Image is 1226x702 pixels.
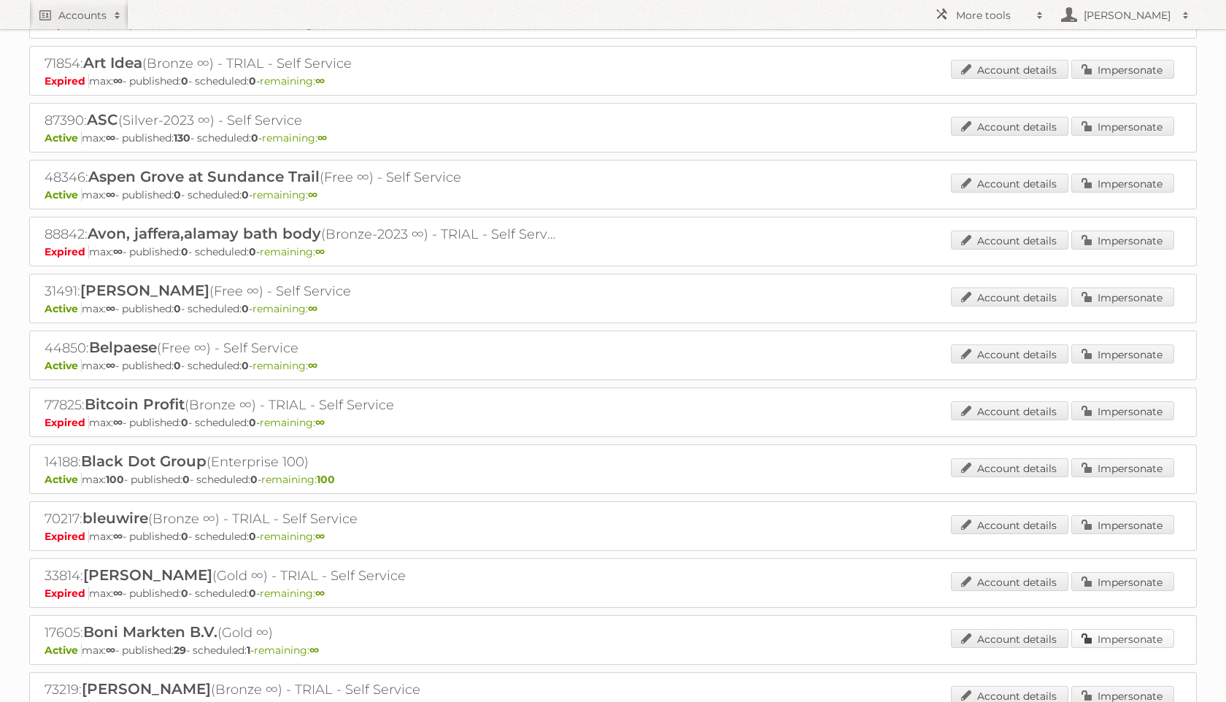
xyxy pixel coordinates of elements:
[1071,60,1174,79] a: Impersonate
[45,623,555,642] h2: 17605: (Gold ∞)
[45,54,555,73] h2: 71854: (Bronze ∞) - TRIAL - Self Service
[88,168,320,185] span: Aspen Grove at Sundance Trail
[252,188,317,201] span: remaining:
[315,587,325,600] strong: ∞
[45,188,1181,201] p: max: - published: - scheduled: -
[260,416,325,429] span: remaining:
[45,74,1181,88] p: max: - published: - scheduled: -
[317,131,327,144] strong: ∞
[308,359,317,372] strong: ∞
[45,680,555,699] h2: 73219: (Bronze ∞) - TRIAL - Self Service
[45,644,1181,657] p: max: - published: - scheduled: -
[951,60,1068,79] a: Account details
[1071,572,1174,591] a: Impersonate
[181,416,188,429] strong: 0
[181,74,188,88] strong: 0
[249,587,256,600] strong: 0
[1071,174,1174,193] a: Impersonate
[82,509,148,527] span: bleuwire
[45,509,555,528] h2: 70217: (Bronze ∞) - TRIAL - Self Service
[956,8,1029,23] h2: More tools
[89,339,157,356] span: Belpaese
[249,74,256,88] strong: 0
[1071,344,1174,363] a: Impersonate
[106,359,115,372] strong: ∞
[45,530,89,543] span: Expired
[113,416,123,429] strong: ∞
[951,174,1068,193] a: Account details
[174,131,190,144] strong: 130
[45,396,555,414] h2: 77825: (Bronze ∞) - TRIAL - Self Service
[1071,515,1174,534] a: Impersonate
[45,473,82,486] span: Active
[315,74,325,88] strong: ∞
[45,302,82,315] span: Active
[45,416,1181,429] p: max: - published: - scheduled: -
[1080,8,1175,23] h2: [PERSON_NAME]
[88,225,321,242] span: Avon, jaffera,alamay bath body
[242,359,249,372] strong: 0
[182,473,190,486] strong: 0
[254,644,319,657] span: remaining:
[83,54,142,72] span: Art Idea
[951,629,1068,648] a: Account details
[252,302,317,315] span: remaining:
[45,111,555,130] h2: 87390: (Silver-2023 ∞) - Self Service
[106,302,115,315] strong: ∞
[82,680,211,698] span: [PERSON_NAME]
[45,416,89,429] span: Expired
[1071,458,1174,477] a: Impersonate
[951,515,1068,534] a: Account details
[45,302,1181,315] p: max: - published: - scheduled: -
[315,416,325,429] strong: ∞
[181,245,188,258] strong: 0
[45,245,89,258] span: Expired
[1071,231,1174,250] a: Impersonate
[308,302,317,315] strong: ∞
[951,344,1068,363] a: Account details
[181,587,188,600] strong: 0
[260,74,325,88] span: remaining:
[315,530,325,543] strong: ∞
[308,188,317,201] strong: ∞
[106,131,115,144] strong: ∞
[315,245,325,258] strong: ∞
[45,566,555,585] h2: 33814: (Gold ∞) - TRIAL - Self Service
[1071,117,1174,136] a: Impersonate
[309,644,319,657] strong: ∞
[45,587,1181,600] p: max: - published: - scheduled: -
[80,282,209,299] span: [PERSON_NAME]
[45,131,82,144] span: Active
[85,396,185,413] span: Bitcoin Profit
[113,74,123,88] strong: ∞
[106,473,124,486] strong: 100
[45,473,1181,486] p: max: - published: - scheduled: -
[951,117,1068,136] a: Account details
[260,245,325,258] span: remaining:
[951,231,1068,250] a: Account details
[181,530,188,543] strong: 0
[262,131,327,144] span: remaining:
[45,587,89,600] span: Expired
[249,245,256,258] strong: 0
[45,188,82,201] span: Active
[45,359,1181,372] p: max: - published: - scheduled: -
[83,623,217,641] span: Boni Markten B.V.
[45,131,1181,144] p: max: - published: - scheduled: -
[249,416,256,429] strong: 0
[45,74,89,88] span: Expired
[113,530,123,543] strong: ∞
[81,452,207,470] span: Black Dot Group
[83,566,212,584] span: [PERSON_NAME]
[260,530,325,543] span: remaining:
[106,644,115,657] strong: ∞
[45,530,1181,543] p: max: - published: - scheduled: -
[45,452,555,471] h2: 14188: (Enterprise 100)
[174,302,181,315] strong: 0
[45,644,82,657] span: Active
[951,458,1068,477] a: Account details
[951,401,1068,420] a: Account details
[252,359,317,372] span: remaining:
[249,530,256,543] strong: 0
[45,282,555,301] h2: 31491: (Free ∞) - Self Service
